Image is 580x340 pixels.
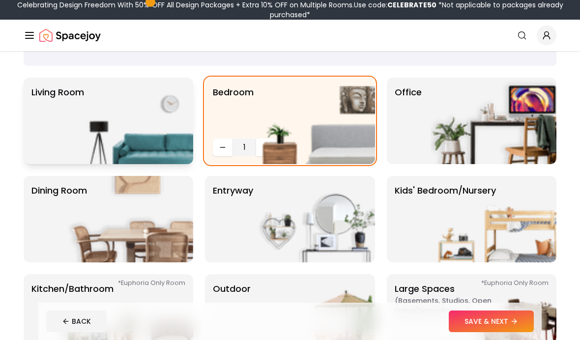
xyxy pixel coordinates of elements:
[31,184,87,255] p: Dining Room
[67,176,193,262] img: Dining Room
[213,85,254,135] p: Bedroom
[431,78,556,164] img: Office
[46,311,107,332] button: BACK
[249,176,375,262] img: entryway
[449,311,534,332] button: SAVE & NEXT
[395,85,422,156] p: Office
[249,78,375,164] img: Bedroom
[395,184,496,255] p: Kids' Bedroom/Nursery
[431,176,556,262] img: Kids' Bedroom/Nursery
[31,85,84,156] p: Living Room
[395,296,518,315] span: ( Basements, Studios, Open living/dining rooms )
[39,26,101,45] a: Spacejoy
[213,184,253,255] p: entryway
[236,142,252,153] span: 1
[67,78,193,164] img: Living Room
[24,20,556,51] nav: Global
[213,139,232,156] button: Decrease quantity
[39,26,101,45] img: Spacejoy Logo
